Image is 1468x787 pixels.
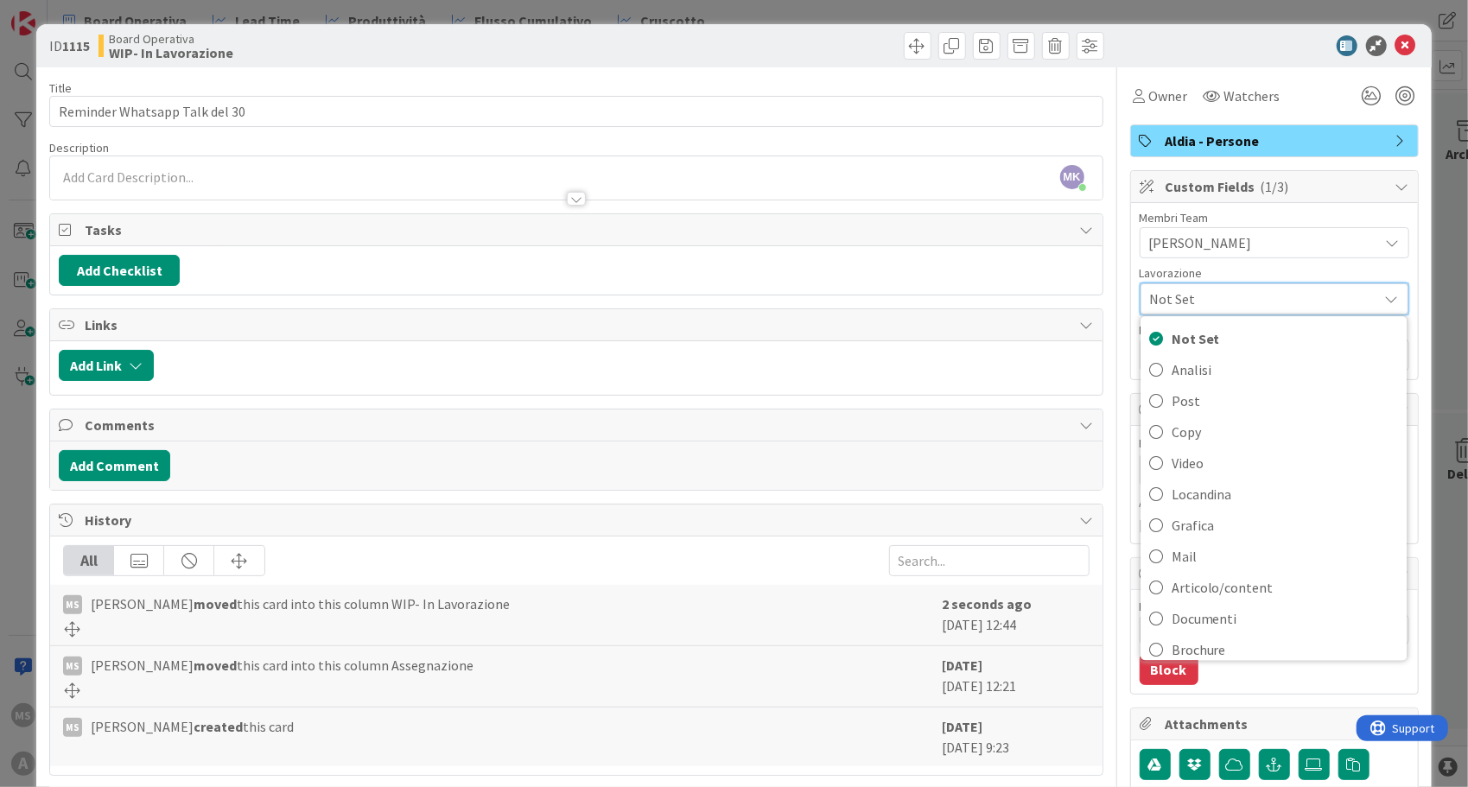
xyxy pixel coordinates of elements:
span: [PERSON_NAME] this card [91,716,294,737]
a: Articolo/content [1141,572,1407,603]
span: Description [49,140,109,155]
div: [DATE] 12:21 [943,655,1090,698]
div: Lavorazione [1140,267,1409,279]
span: Board Operativa [109,32,233,46]
input: type card name here... [49,96,1103,127]
span: Links [85,314,1071,335]
span: Custom Fields [1166,176,1387,197]
span: Owner [1149,86,1188,106]
b: moved [194,595,237,612]
span: Articolo/content [1172,574,1398,600]
span: Grafica [1172,512,1398,538]
span: Attachments [1166,714,1387,734]
div: Membri Team [1140,212,1409,224]
span: [PERSON_NAME] [1149,232,1379,253]
span: Tasks [85,219,1071,240]
span: MK [1060,165,1084,189]
span: Copy [1172,419,1398,445]
b: 2 seconds ago [943,595,1033,612]
span: Brochure [1172,637,1398,663]
div: MS [63,595,82,614]
span: Video [1172,450,1398,476]
b: [DATE] [943,657,983,674]
div: [DATE] 12:44 [943,593,1090,637]
label: Title [49,80,72,96]
span: Comments [85,415,1071,435]
span: Aldia - Persone [1166,130,1387,151]
a: Analisi [1141,354,1407,385]
a: Post [1141,385,1407,416]
b: 1115 [62,37,90,54]
span: Watchers [1224,86,1281,106]
button: Block [1140,654,1198,685]
a: Video [1141,447,1407,479]
b: moved [194,657,237,674]
button: Add Comment [59,450,170,481]
b: created [194,718,243,735]
div: MS [63,718,82,737]
b: [DATE] [943,718,983,735]
a: Locandina [1141,479,1407,510]
a: Copy [1141,416,1407,447]
span: Analisi [1172,357,1398,383]
span: [PERSON_NAME] this card into this column Assegnazione [91,655,473,676]
span: Mail [1172,543,1398,569]
span: Not Set [1150,287,1369,311]
button: Add Checklist [59,255,180,286]
span: ID [49,35,90,56]
span: History [85,510,1071,530]
button: Add Link [59,350,154,381]
div: All [64,546,114,575]
input: Search... [889,545,1090,576]
span: Support [36,3,79,23]
span: Locandina [1172,481,1398,507]
a: Not Set [1141,323,1407,354]
span: [PERSON_NAME] this card into this column WIP- In Lavorazione [91,593,510,614]
a: Mail [1141,541,1407,572]
div: MS [63,657,82,676]
span: Not Set [1172,326,1398,352]
span: ( 1/3 ) [1261,178,1289,195]
span: Post [1172,388,1398,414]
a: Grafica [1141,510,1407,541]
a: Documenti [1141,603,1407,634]
span: Documenti [1172,606,1398,632]
div: [DATE] 9:23 [943,716,1090,758]
a: Brochure [1141,634,1407,665]
b: WIP- In Lavorazione [109,46,233,60]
